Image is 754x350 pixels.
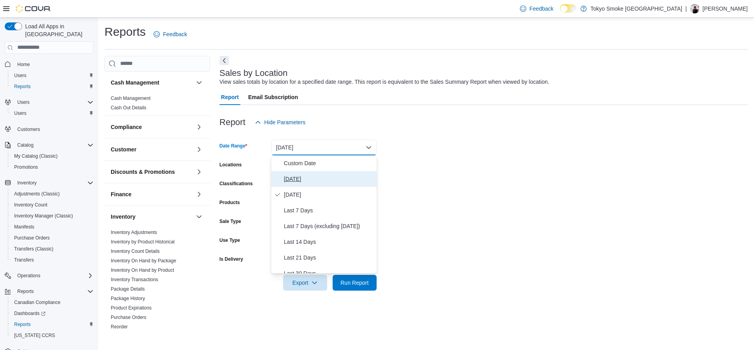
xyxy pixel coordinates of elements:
[284,206,373,215] span: Last 7 Days
[111,190,132,198] h3: Finance
[14,246,53,252] span: Transfers (Classic)
[111,123,142,131] h3: Compliance
[17,61,30,68] span: Home
[11,211,93,221] span: Inventory Manager (Classic)
[8,297,97,308] button: Canadian Compliance
[14,125,43,134] a: Customers
[194,78,204,87] button: Cash Management
[11,244,93,254] span: Transfers (Classic)
[22,22,93,38] span: Load All Apps in [GEOGRAPHIC_DATA]
[11,309,93,318] span: Dashboards
[111,213,135,221] h3: Inventory
[111,190,193,198] button: Finance
[14,287,93,296] span: Reports
[220,56,229,65] button: Next
[111,286,145,292] span: Package Details
[11,233,93,243] span: Purchase Orders
[111,286,145,292] a: Package Details
[14,59,93,69] span: Home
[104,24,146,40] h1: Reports
[11,233,53,243] a: Purchase Orders
[11,82,34,91] a: Reports
[284,221,373,231] span: Last 7 Days (excluding [DATE])
[529,5,553,13] span: Feedback
[340,279,369,287] span: Run Report
[220,256,243,262] label: Is Delivery
[264,118,306,126] span: Hide Parameters
[11,162,93,172] span: Promotions
[111,305,152,311] a: Product Expirations
[2,177,97,188] button: Inventory
[333,275,377,291] button: Run Report
[111,168,193,176] button: Discounts & Promotions
[111,79,193,87] button: Cash Management
[11,331,93,340] span: Washington CCRS
[111,95,150,101] span: Cash Management
[284,190,373,199] span: [DATE]
[11,222,37,232] a: Manifests
[2,270,97,281] button: Operations
[104,228,210,344] div: Inventory
[14,178,93,188] span: Inventory
[14,191,60,197] span: Adjustments (Classic)
[111,230,157,235] a: Inventory Adjustments
[8,221,97,232] button: Manifests
[11,309,49,318] a: Dashboards
[17,180,37,186] span: Inventory
[220,218,241,225] label: Sale Type
[111,267,174,273] a: Inventory On Hand by Product
[284,253,373,262] span: Last 21 Days
[150,26,190,42] a: Feedback
[271,140,377,155] button: [DATE]
[111,295,145,302] span: Package History
[11,189,93,199] span: Adjustments (Classic)
[111,276,158,283] span: Inventory Transactions
[11,298,64,307] a: Canadian Compliance
[111,249,160,254] a: Inventory Count Details
[111,105,146,111] a: Cash Out Details
[2,140,97,151] button: Catalog
[111,123,193,131] button: Compliance
[104,94,210,116] div: Cash Management
[220,118,245,127] h3: Report
[220,143,247,149] label: Date Range
[560,4,576,13] input: Dark Mode
[111,333,130,339] a: Transfers
[685,4,687,13] p: |
[252,114,309,130] button: Hide Parameters
[11,82,93,91] span: Reports
[14,271,44,280] button: Operations
[14,202,48,208] span: Inventory Count
[194,190,204,199] button: Finance
[284,174,373,184] span: [DATE]
[690,4,699,13] div: Glenn Cook
[14,287,37,296] button: Reports
[163,30,187,38] span: Feedback
[111,105,146,111] span: Cash Out Details
[111,324,128,330] a: Reorder
[288,275,322,291] span: Export
[8,108,97,119] button: Users
[8,330,97,341] button: [US_STATE] CCRS
[111,258,176,264] span: Inventory On Hand by Package
[8,151,97,162] button: My Catalog (Classic)
[284,269,373,278] span: Last 30 Days
[220,237,240,243] label: Use Type
[11,189,63,199] a: Adjustments (Classic)
[14,98,33,107] button: Users
[11,298,93,307] span: Canadian Compliance
[8,162,97,173] button: Promotions
[111,277,158,282] a: Inventory Transactions
[11,320,34,329] a: Reports
[2,97,97,108] button: Users
[11,71,29,80] a: Users
[221,89,239,105] span: Report
[8,188,97,199] button: Adjustments (Classic)
[11,255,93,265] span: Transfers
[8,308,97,319] a: Dashboards
[17,126,40,133] span: Customers
[194,145,204,154] button: Customer
[14,271,93,280] span: Operations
